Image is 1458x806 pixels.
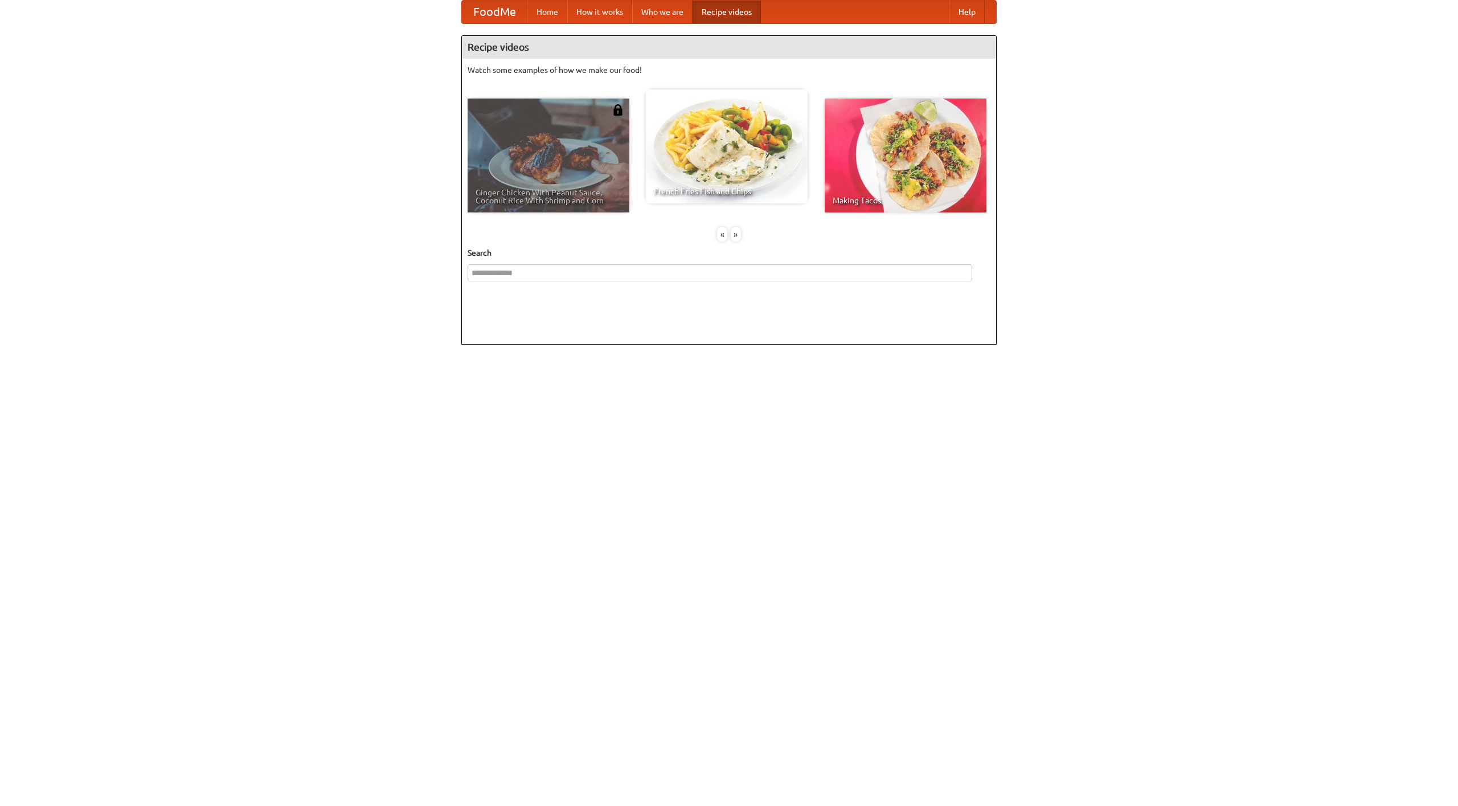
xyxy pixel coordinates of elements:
div: « [717,227,727,242]
a: FoodMe [462,1,527,23]
a: Help [949,1,985,23]
a: French Fries Fish and Chips [646,89,808,203]
a: How it works [567,1,632,23]
div: » [731,227,741,242]
span: French Fries Fish and Chips [654,187,800,195]
img: 483408.png [612,104,624,116]
span: Making Tacos [833,197,978,204]
a: Who we are [632,1,693,23]
h4: Recipe videos [462,36,996,59]
a: Home [527,1,567,23]
a: Making Tacos [825,99,986,212]
a: Recipe videos [693,1,761,23]
p: Watch some examples of how we make our food! [468,64,990,76]
h5: Search [468,247,990,259]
